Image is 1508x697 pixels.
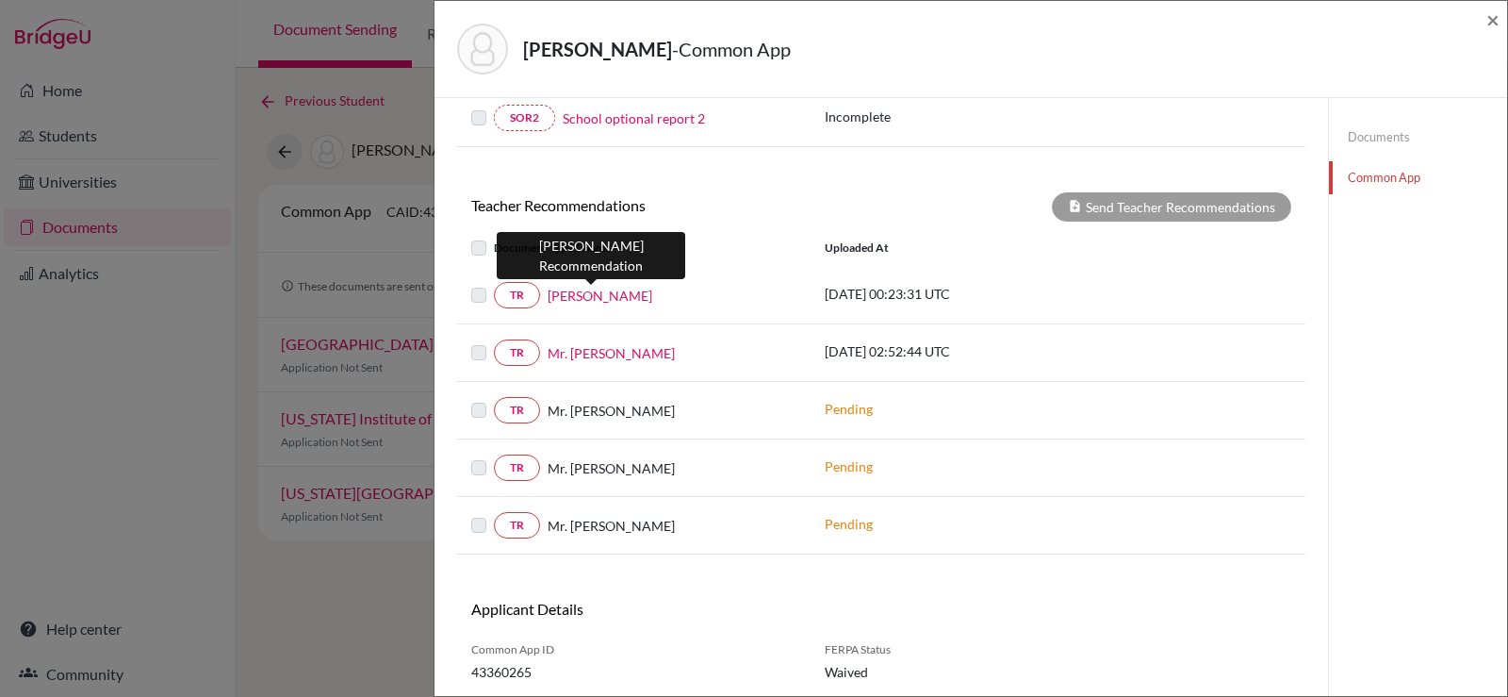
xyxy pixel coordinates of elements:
[811,237,1093,259] div: Uploaded at
[825,514,1079,534] p: Pending
[548,401,675,421] span: Mr. [PERSON_NAME]
[457,237,811,259] div: Document Type / Name
[548,343,675,363] a: Mr. [PERSON_NAME]
[1329,121,1507,154] a: Documents
[825,341,1079,361] p: [DATE] 02:52:44 UTC
[825,641,1008,658] span: FERPA Status
[1486,8,1500,31] button: Close
[825,284,1079,304] p: [DATE] 00:23:31 UTC
[825,456,1079,476] p: Pending
[825,662,1008,682] span: Waived
[548,286,652,306] a: [PERSON_NAME]
[548,458,675,478] span: Mr. [PERSON_NAME]
[471,641,796,658] span: Common App ID
[494,340,540,366] a: TR
[523,38,672,60] strong: [PERSON_NAME]
[672,38,791,60] span: - Common App
[494,282,540,308] a: TR
[471,662,796,682] span: 43360265
[494,455,540,481] a: TR
[563,108,705,128] a: School optional report 2
[457,196,881,214] h6: Teacher Recommendations
[1329,161,1507,194] a: Common App
[497,232,685,279] div: [PERSON_NAME] Recommendation
[825,107,1019,126] p: Incomplete
[548,516,675,536] span: Mr. [PERSON_NAME]
[1052,192,1291,222] div: Send Teacher Recommendations
[1486,6,1500,33] span: ×
[825,399,1079,419] p: Pending
[494,397,540,423] a: TR
[494,105,555,131] a: SOR2
[494,512,540,539] a: TR
[471,600,867,618] h6: Applicant Details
